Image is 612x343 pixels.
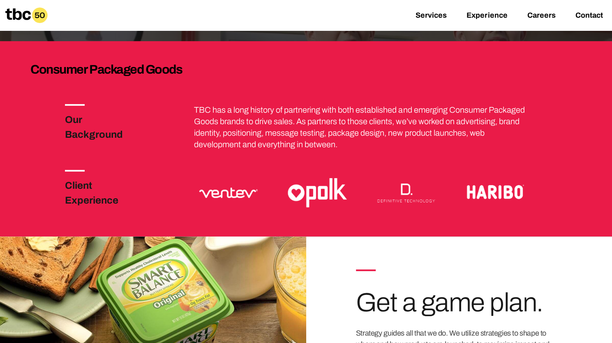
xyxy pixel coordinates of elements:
a: Experience [467,11,507,21]
a: Services [416,11,447,21]
a: Careers [527,11,555,21]
h3: Client Experience [65,178,144,208]
p: TBC has a long history of partnering with both established and emerging Consumer Packaged Goods b... [194,104,530,150]
a: Contact [575,11,603,21]
h3: Get a game plan. [356,291,550,315]
img: Haribo Logo [461,170,530,216]
img: Definitive Tech Logo [372,170,441,216]
h3: Consumer Packaged Goods [30,61,581,78]
h3: Our Background [65,112,144,142]
img: Polk Logo [283,170,352,216]
img: Ventev Logo [194,170,263,216]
